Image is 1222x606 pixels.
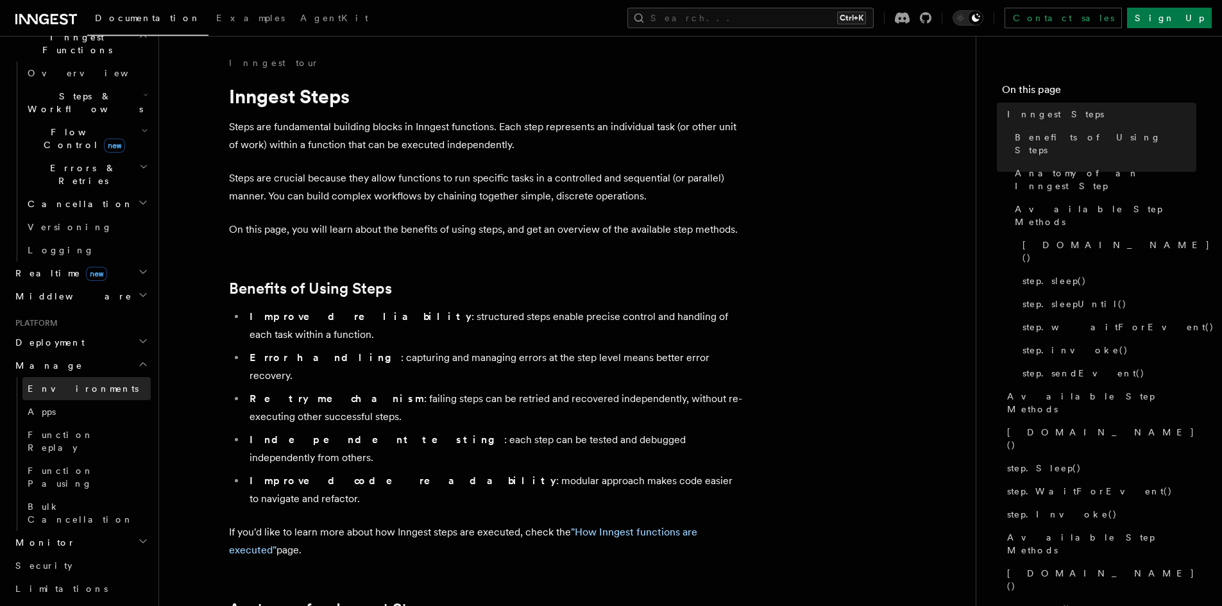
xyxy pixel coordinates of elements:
p: If you'd like to learn more about how Inngest steps are executed, check the page. [229,523,742,559]
a: Available Step Methods [1010,198,1196,233]
span: Function Pausing [28,466,94,489]
span: Available Step Methods [1015,203,1196,228]
kbd: Ctrl+K [837,12,866,24]
a: Security [10,554,151,577]
a: Contact sales [1005,8,1122,28]
span: Flow Control [22,126,141,151]
a: Sign Up [1127,8,1212,28]
a: step.sendEvent() [1017,362,1196,385]
a: Examples [208,4,293,35]
h1: Inngest Steps [229,85,742,108]
li: : modular approach makes code easier to navigate and refactor. [246,472,742,508]
p: Steps are fundamental building blocks in Inngest functions. Each step represents an individual ta... [229,118,742,154]
li: : capturing and managing errors at the step level means better error recovery. [246,349,742,385]
span: [DOMAIN_NAME]() [1007,567,1196,593]
span: Versioning [28,222,112,232]
span: Overview [28,68,160,78]
button: Search...Ctrl+K [627,8,874,28]
a: Versioning [22,215,151,239]
li: : each step can be tested and debugged independently from others. [246,431,742,467]
a: [DOMAIN_NAME]() [1002,421,1196,457]
a: AgentKit [293,4,376,35]
span: Bulk Cancellation [28,501,133,525]
strong: Error handling [250,351,401,364]
span: Examples [216,13,285,23]
span: Platform [10,318,58,328]
p: Steps are crucial because they allow functions to run specific tasks in a controlled and sequenti... [229,169,742,205]
a: Inngest Steps [1002,103,1196,126]
a: Inngest tour [229,56,319,69]
a: Function Replay [22,423,151,459]
span: Logging [28,245,94,255]
span: Cancellation [22,198,133,210]
span: step.sleep() [1023,274,1087,287]
button: Cancellation [22,192,151,215]
span: Documentation [95,13,201,23]
div: Manage [10,377,151,531]
span: step.waitForEvent() [1023,321,1214,333]
span: Realtime [10,267,107,280]
a: [DOMAIN_NAME]() [1017,233,1196,269]
button: Monitor [10,531,151,554]
span: AgentKit [300,13,368,23]
button: Toggle dark mode [953,10,983,26]
button: Steps & Workflows [22,85,151,121]
span: Environments [28,383,139,394]
a: step.waitForEvent() [1017,316,1196,339]
a: step.sleepUntil() [1017,292,1196,316]
span: step.Sleep() [1007,462,1082,475]
span: Available Step Methods [1007,531,1196,557]
button: Middleware [10,285,151,308]
a: Available Step Methods [1002,385,1196,421]
a: Overview [22,62,151,85]
span: step.invoke() [1023,344,1128,357]
span: Limitations [15,584,108,594]
span: Benefits of Using Steps [1015,131,1196,156]
button: Errors & Retries [22,156,151,192]
span: Available Step Methods [1007,390,1196,416]
a: Apps [22,400,151,423]
a: Limitations [10,577,151,600]
span: Anatomy of an Inngest Step [1015,167,1196,192]
span: step.sendEvent() [1023,367,1145,380]
button: Manage [10,354,151,377]
h4: On this page [1002,82,1196,103]
strong: Improved reliability [250,310,471,323]
span: new [86,267,107,281]
span: Apps [28,407,56,417]
a: step.invoke() [1017,339,1196,362]
a: step.sleep() [1017,269,1196,292]
span: Monitor [10,536,76,549]
span: step.sleepUntil() [1023,298,1127,310]
div: Inngest Functions [10,62,151,262]
span: [DOMAIN_NAME]() [1023,239,1210,264]
span: new [104,139,125,153]
strong: Improved code readability [250,475,556,487]
span: Inngest Steps [1007,108,1104,121]
span: step.WaitForEvent() [1007,485,1173,498]
a: step.Invoke() [1002,503,1196,526]
span: Function Replay [28,430,94,453]
a: step.Sleep() [1002,457,1196,480]
a: step.WaitForEvent() [1002,480,1196,503]
a: Available Step Methods [1002,526,1196,562]
a: Bulk Cancellation [22,495,151,531]
span: Manage [10,359,83,372]
span: Security [15,560,72,571]
span: Inngest Functions [10,31,139,56]
span: step.Invoke() [1007,508,1117,521]
a: Documentation [87,4,208,36]
strong: Independent testing [250,433,504,446]
a: Function Pausing [22,459,151,495]
strong: Retry mechanism [250,392,424,405]
a: Logging [22,239,151,262]
button: Inngest Functions [10,26,151,62]
a: Anatomy of an Inngest Step [1010,162,1196,198]
li: : structured steps enable precise control and handling of each task within a function. [246,308,742,344]
a: Environments [22,377,151,400]
span: [DOMAIN_NAME]() [1007,426,1196,451]
button: Flow Controlnew [22,121,151,156]
span: Steps & Workflows [22,90,143,115]
li: : failing steps can be retried and recovered independently, without re-executing other successful... [246,390,742,426]
a: [DOMAIN_NAME]() [1002,562,1196,598]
